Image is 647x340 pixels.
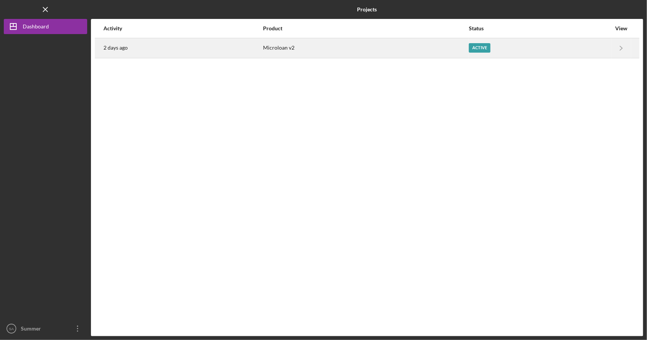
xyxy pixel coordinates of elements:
[4,321,87,336] button: SASummer [PERSON_NAME]
[263,25,468,31] div: Product
[469,43,490,53] div: Active
[469,25,611,31] div: Status
[103,25,262,31] div: Activity
[357,6,377,12] b: Projects
[9,327,14,331] text: SA
[612,25,631,31] div: View
[4,19,87,34] button: Dashboard
[23,19,49,36] div: Dashboard
[103,45,128,51] time: 2025-10-08 21:10
[263,39,468,58] div: Microloan v2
